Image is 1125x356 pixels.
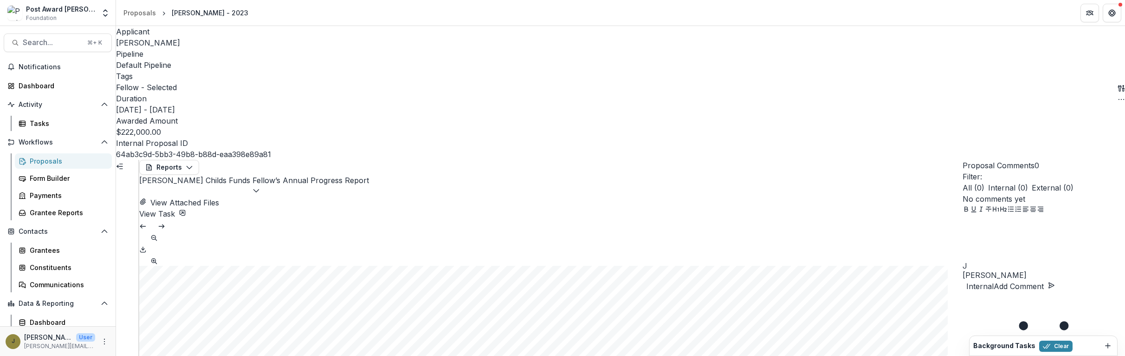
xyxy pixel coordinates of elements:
div: ⌘ + K [85,38,104,48]
button: Open entity switcher [99,4,112,22]
span: 0 [1034,161,1039,170]
button: Bullet List [1007,204,1015,216]
span: External ( 0 ) [1032,182,1073,193]
div: Payments [30,191,104,200]
button: Reports [139,160,199,175]
nav: breadcrumb [120,6,252,20]
button: Heading 1 [992,204,1000,216]
div: Proposals [123,8,156,18]
div: Grantees [30,245,104,255]
button: Scroll to next page [150,255,158,266]
button: [PERSON_NAME] Childs Funds Fellow’s Annual Progress Report [139,175,369,197]
div: Form Builder [30,173,104,183]
p: Filter: [963,171,1125,182]
a: Proposals [120,6,160,20]
button: Clear [1039,341,1073,352]
p: Internal Proposal ID [116,138,271,149]
p: [DATE] - [DATE] [116,104,175,115]
a: Form Builder [15,171,112,186]
button: Underline [970,204,977,216]
button: More [99,336,110,347]
div: Communications [30,280,104,290]
span: Notifications [19,63,108,71]
button: Italicize [977,204,985,216]
a: Grantee Reports [15,205,112,220]
a: View Task [139,209,186,218]
button: Add Comment [994,281,1055,292]
a: Dashboard [15,315,112,330]
p: No comments yet [963,193,1125,204]
button: Scroll to next page [158,220,165,231]
p: Internal [966,281,994,292]
div: Tasks [30,119,104,128]
div: [PERSON_NAME] - 2023 [172,8,248,18]
p: Tags [116,71,271,82]
button: Proposal Comments [963,160,1039,171]
button: Open Workflows [4,135,112,150]
a: Proposals [15,153,112,169]
p: $222,000.00 [116,126,161,138]
span: Fellow - Selected [116,83,177,92]
button: Align Left [1022,204,1029,216]
button: Open Contacts [4,224,112,239]
p: Default Pipeline [116,59,171,71]
div: Jamie [963,262,1125,270]
button: Scroll to previous page [150,231,158,243]
button: Dismiss [1102,340,1113,351]
button: Bold [963,204,970,216]
span: Internal ( 0 ) [988,182,1028,193]
button: Heading 2 [1000,204,1007,216]
span: All ( 0 ) [963,182,984,193]
span: Contacts [19,228,97,236]
div: Dashboard [19,81,104,91]
a: [PERSON_NAME] [116,38,180,47]
div: Jamie [12,338,15,344]
button: Notifications [4,59,112,74]
p: [PERSON_NAME][EMAIL_ADDRESS][PERSON_NAME][DOMAIN_NAME] [24,342,95,350]
p: [PERSON_NAME] [963,270,1125,281]
p: Pipeline [116,48,271,59]
span: Foundation [26,14,57,22]
button: View Attached Files [139,197,219,208]
button: Strike [985,204,992,216]
p: [PERSON_NAME] [24,332,72,342]
a: Payments [15,188,112,203]
div: Dashboard [30,317,104,327]
button: Download PDF [139,243,147,254]
div: Proposals [30,156,104,166]
button: Open Data & Reporting [4,296,112,311]
p: 64ab3c9d-5bb3-49b8-b88d-eaa398e89a81 [116,149,271,160]
button: Align Center [1029,204,1037,216]
a: Communications [15,277,112,292]
p: User [76,333,95,342]
a: Tasks [15,116,112,131]
button: Align Right [1037,204,1044,216]
p: Awarded Amount [116,115,271,126]
button: Scroll to previous page [139,220,147,231]
span: Search... [23,38,82,47]
a: Grantees [15,243,112,258]
button: Expand left [116,160,123,171]
button: Ordered List [1015,204,1022,216]
span: Workflows [19,138,97,146]
button: Partners [1080,4,1099,22]
h2: Background Tasks [973,342,1035,350]
button: Internal [963,281,994,292]
button: Get Help [1103,4,1121,22]
a: Constituents [15,260,112,275]
button: Open Activity [4,97,112,112]
span: Submission Responses [188,315,495,343]
div: Constituents [30,263,104,272]
div: Post Award [PERSON_NAME] Childs Memorial Fund [26,4,95,14]
span: Activity [19,101,97,109]
button: Search... [4,33,112,52]
img: Post Award Jane Coffin Childs Memorial Fund [7,6,22,20]
a: Dashboard [4,78,112,93]
p: Duration [116,93,271,104]
span: Data & Reporting [19,300,97,308]
p: Applicant [116,26,271,37]
div: Grantee Reports [30,208,104,218]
